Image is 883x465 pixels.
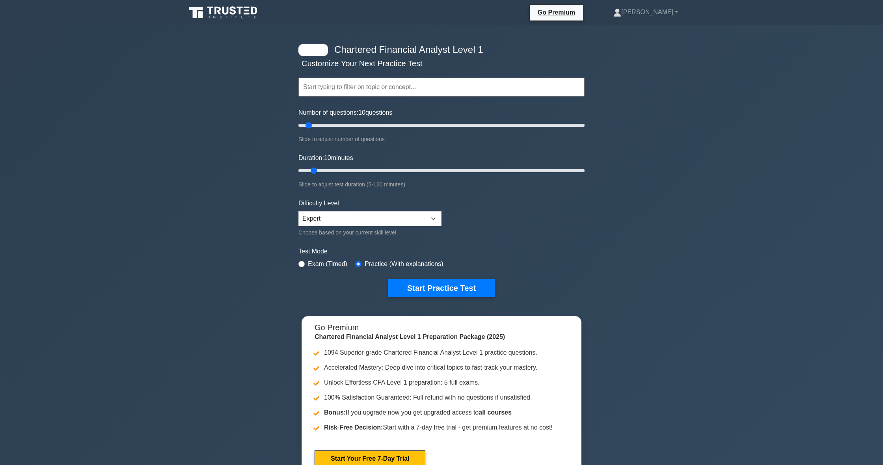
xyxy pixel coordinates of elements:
[298,199,339,208] label: Difficulty Level
[388,279,495,297] button: Start Practice Test
[298,108,392,117] label: Number of questions: questions
[533,7,580,17] a: Go Premium
[298,228,441,237] div: Choose based on your current skill level
[298,134,585,144] div: Slide to adjust number of questions
[308,259,347,269] label: Exam (Timed)
[298,180,585,189] div: Slide to adjust test duration (5-120 minutes)
[324,154,331,161] span: 10
[298,247,585,256] label: Test Mode
[331,44,546,56] h4: Chartered Financial Analyst Level 1
[298,78,585,97] input: Start typing to filter on topic or concept...
[365,259,443,269] label: Practice (With explanations)
[298,153,353,163] label: Duration: minutes
[358,109,365,116] span: 10
[594,4,697,20] a: [PERSON_NAME]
